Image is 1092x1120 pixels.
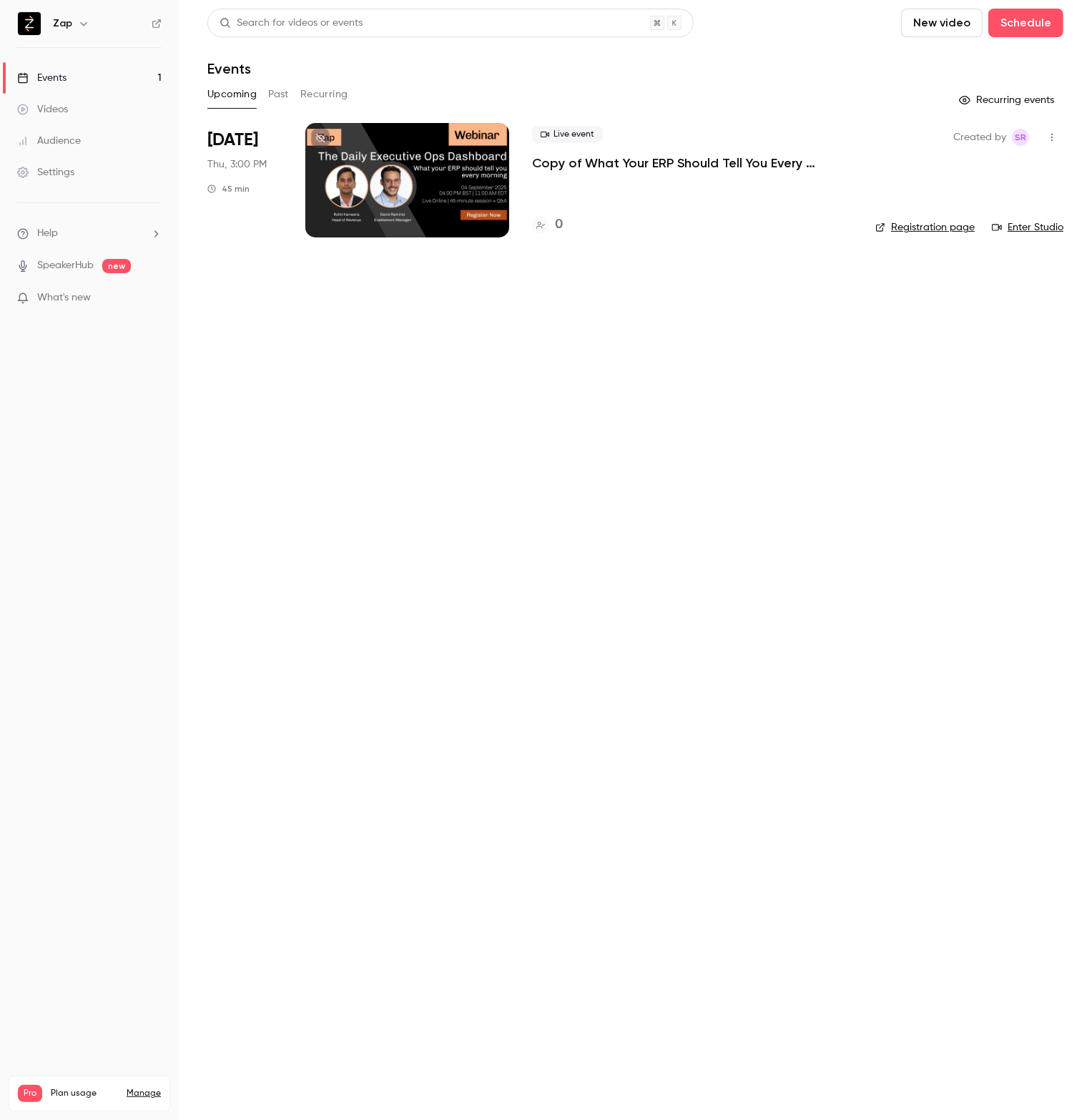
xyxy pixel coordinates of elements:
a: Enter Studio [992,220,1063,235]
button: Upcoming [207,83,257,106]
span: What's new [37,290,91,305]
h6: Zap [53,16,72,31]
a: Registration page [875,220,975,235]
span: SR [1015,129,1026,146]
div: Sep 4 Thu, 3:00 PM (Europe/London) [207,123,282,237]
a: SpeakerHub [37,258,94,273]
span: Simon Ryan [1012,129,1029,146]
button: Recurring [300,83,348,106]
div: Search for videos or events [220,16,363,31]
div: Events [17,71,67,85]
button: Recurring events [953,89,1063,112]
button: New video [901,9,983,37]
span: Created by [953,129,1006,146]
span: Pro [18,1085,42,1102]
span: Live event [532,126,603,143]
span: Plan usage [51,1088,118,1099]
li: help-dropdown-opener [17,226,162,241]
div: Videos [17,102,68,117]
a: Manage [127,1088,161,1099]
span: Thu, 3:00 PM [207,157,267,172]
span: Help [37,226,58,241]
a: Copy of What Your ERP Should Tell You Every Morning [532,154,852,172]
div: Settings [17,165,74,180]
div: 45 min [207,183,250,195]
h4: 0 [555,215,563,235]
a: 0 [532,215,563,235]
span: [DATE] [207,129,258,152]
iframe: Noticeable Trigger [144,292,162,305]
h1: Events [207,60,251,77]
span: new [102,259,131,273]
img: Zap [18,12,41,35]
button: Schedule [988,9,1063,37]
div: Audience [17,134,81,148]
button: Past [268,83,289,106]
